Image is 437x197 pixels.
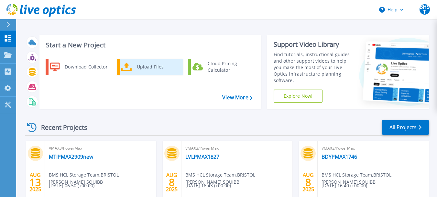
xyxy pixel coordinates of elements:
a: LVLPMAX1827 [185,154,219,160]
span: 8 [305,179,311,185]
span: VMAX3/PowerMax [49,145,152,152]
div: Support Video Library [274,40,354,49]
div: Upload Files [134,60,181,73]
a: Download Collector [46,59,112,75]
a: BDYPMAX1746 [322,154,357,160]
span: [DATE] 16:40 (+00:00) [322,182,367,189]
div: AUG 2025 [166,170,178,194]
span: VMAX3/PowerMax [185,145,289,152]
div: AUG 2025 [302,170,314,194]
span: 8 [169,179,175,185]
div: AUG 2025 [29,170,41,194]
span: [DATE] 06:50 (+00:00) [49,182,94,189]
span: BMS HCL Storage Team , BRISTOL [PERSON_NAME] SQUIBB [49,171,156,186]
div: Cloud Pricing Calculator [204,60,252,73]
a: Cloud Pricing Calculator [188,59,254,75]
h3: Start a New Project [46,42,252,49]
div: Download Collector [61,60,110,73]
span: VMAX3/PowerMax [322,145,425,152]
span: 13 [29,179,41,185]
span: BMS HCL Storage Team , BRISTOL [PERSON_NAME] SQUIBB [322,171,429,186]
span: [DATE] 16:43 (+00:00) [185,182,231,189]
div: Find tutorials, instructional guides and other support videos to help you make the most of your L... [274,51,354,84]
span: BHST [420,4,430,15]
div: Recent Projects [25,119,96,135]
a: View More [222,94,252,101]
a: All Projects [382,120,429,135]
a: MTIPMAX2909new [49,154,93,160]
a: Explore Now! [274,90,323,103]
a: Upload Files [117,59,183,75]
span: BMS HCL Storage Team , BRISTOL [PERSON_NAME] SQUIBB [185,171,293,186]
